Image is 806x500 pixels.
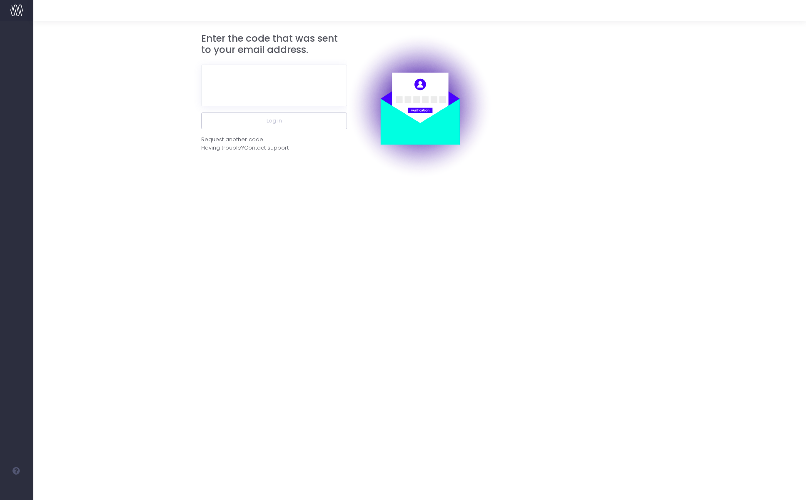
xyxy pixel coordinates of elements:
[10,483,23,496] img: images/default_profile_image.png
[201,135,263,144] div: Request another code
[201,144,347,152] div: Having trouble?
[347,33,493,179] img: auth.png
[201,112,347,129] button: Log in
[201,33,347,56] h3: Enter the code that was sent to your email address.
[244,144,289,152] span: Contact support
